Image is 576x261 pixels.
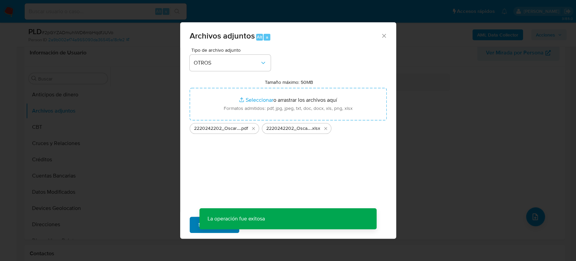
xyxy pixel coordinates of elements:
span: Tipo de archivo adjunto [191,48,272,52]
span: Archivos adjuntos [190,30,255,42]
span: 2220242202_Oscar Cruz_Julio2025 [266,125,311,132]
button: Cerrar [381,32,387,39]
button: Eliminar 2220242202_Oscar Cruz_Julio2025.xlsx [322,124,330,133]
span: Subir archivo [198,217,230,232]
span: a [266,34,268,40]
button: Eliminar 2220242202_Oscar Cruz_Julio2025.pdf [249,124,257,133]
span: 2220242202_Oscar Cruz_Julio2025 [194,125,240,132]
span: .pdf [240,125,248,132]
span: Cancelar [251,217,273,232]
span: Alt [257,34,262,40]
span: .xlsx [311,125,320,132]
button: Subir archivo [190,217,239,233]
button: OTROS [190,55,271,71]
p: La operación fue exitosa [199,208,273,229]
label: Tamaño máximo: 50MB [265,79,313,85]
span: OTROS [194,60,260,66]
ul: Archivos seleccionados [190,120,387,134]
